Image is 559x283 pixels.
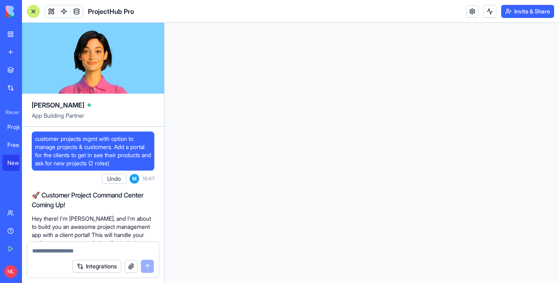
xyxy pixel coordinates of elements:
a: FreelanceHub [2,137,35,153]
a: ProjectHub Pro [2,119,35,135]
a: New App [2,155,35,171]
p: Hey there! I'm [PERSON_NAME], and I'm about to build you an awesome project management app with a... [32,215,154,255]
span: ML [4,265,17,278]
div: ProjectHub Pro [7,123,30,131]
button: Integrations [72,260,121,273]
span: customer projects mgmt with option to manage projects & customers. Add a portal for the clients t... [35,135,151,167]
button: Invite & Share [501,5,554,18]
span: ProjectHub Pro [88,7,134,16]
button: Undo [102,174,126,184]
span: M [129,174,139,184]
span: [PERSON_NAME] [32,100,84,110]
h2: 🚀 Customer Project Command Center Coming Up! [32,190,154,210]
span: 16:47 [142,176,154,182]
img: logo [6,6,56,17]
span: Recent [2,109,20,116]
div: FreelanceHub [7,141,30,149]
span: App Building Partner [32,112,154,126]
div: New App [7,159,30,167]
